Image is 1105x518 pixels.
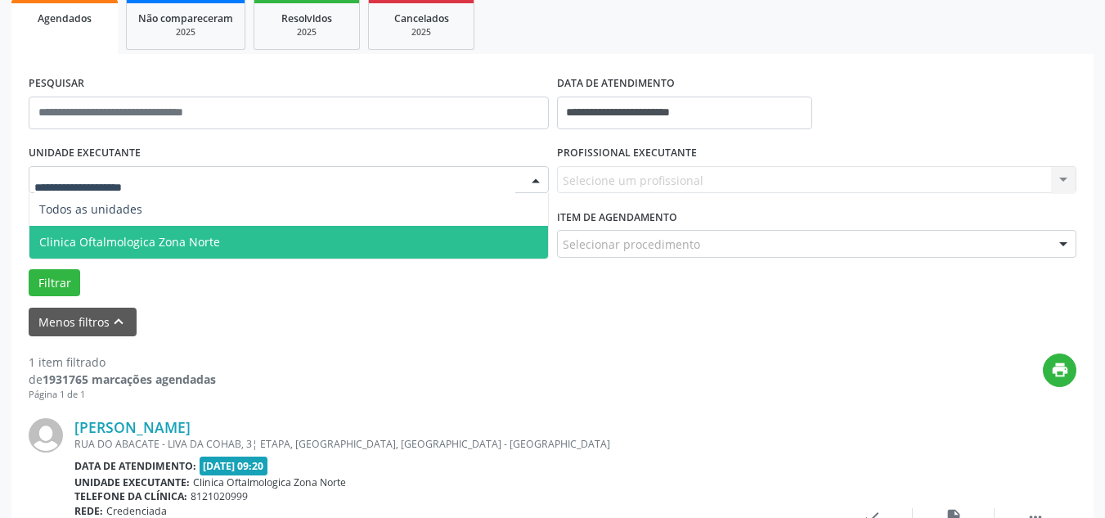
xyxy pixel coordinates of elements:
span: Agendados [38,11,92,25]
span: Resolvidos [281,11,332,25]
div: Página 1 de 1 [29,388,216,402]
i: print [1051,361,1069,379]
span: Selecionar procedimento [563,236,700,253]
button: print [1043,354,1076,387]
label: PESQUISAR [29,71,84,97]
strong: 1931765 marcações agendadas [43,372,216,387]
label: Item de agendamento [557,205,677,230]
label: UNIDADE EXECUTANTE [29,141,141,166]
b: Telefone da clínica: [74,489,187,503]
button: Menos filtroskeyboard_arrow_up [29,308,137,336]
div: RUA DO ABACATE - LIVA DA COHAB, 3¦ ETAPA, [GEOGRAPHIC_DATA], [GEOGRAPHIC_DATA] - [GEOGRAPHIC_DATA] [74,437,831,451]
span: [DATE] 09:20 [200,457,268,475]
span: 8121020999 [191,489,248,503]
b: Data de atendimento: [74,459,196,473]
a: [PERSON_NAME] [74,418,191,436]
span: Cancelados [394,11,449,25]
span: Clinica Oftalmologica Zona Norte [39,234,220,250]
label: PROFISSIONAL EXECUTANTE [557,141,697,166]
div: 2025 [380,26,462,38]
b: Rede: [74,504,103,518]
div: 2025 [138,26,233,38]
label: DATA DE ATENDIMENTO [557,71,675,97]
div: de [29,371,216,388]
div: 1 item filtrado [29,354,216,371]
span: Todos as unidades [39,201,142,217]
i: keyboard_arrow_up [110,313,128,331]
span: Credenciada [106,504,167,518]
div: 2025 [266,26,348,38]
b: Unidade executante: [74,475,190,489]
button: Filtrar [29,269,80,297]
span: Não compareceram [138,11,233,25]
img: img [29,418,63,453]
span: Clinica Oftalmologica Zona Norte [193,475,346,489]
